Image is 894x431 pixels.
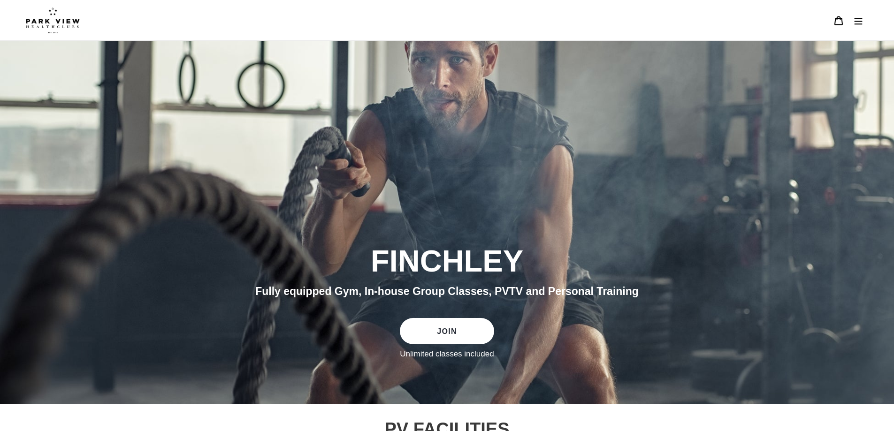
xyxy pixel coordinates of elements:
[191,243,703,280] h2: FINCHLEY
[400,318,494,344] a: JOIN
[26,7,80,33] img: Park view health clubs is a gym near you.
[848,10,868,30] button: Menu
[255,285,639,297] span: Fully equipped Gym, In-house Group Classes, PVTV and Personal Training
[400,349,494,359] label: Unlimited classes included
